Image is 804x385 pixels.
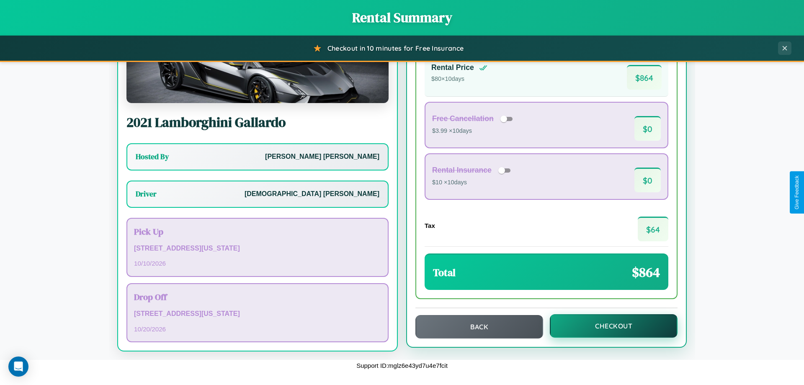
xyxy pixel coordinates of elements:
[634,168,661,192] span: $ 0
[432,166,492,175] h4: Rental Insurance
[136,152,169,162] h3: Hosted By
[134,323,381,335] p: 10 / 20 / 2026
[356,360,448,371] p: Support ID: mglz6e43yd7u4e7fcit
[432,126,515,137] p: $3.99 × 10 days
[550,314,678,338] button: Checkout
[632,263,660,282] span: $ 864
[433,266,456,279] h3: Total
[134,291,381,303] h3: Drop Off
[245,188,379,200] p: [DEMOGRAPHIC_DATA] [PERSON_NAME]
[432,114,494,123] h4: Free Cancellation
[425,222,435,229] h4: Tax
[432,177,513,188] p: $10 × 10 days
[8,8,796,27] h1: Rental Summary
[638,217,668,241] span: $ 64
[634,116,661,141] span: $ 0
[134,308,381,320] p: [STREET_ADDRESS][US_STATE]
[136,189,157,199] h3: Driver
[327,44,464,52] span: Checkout in 10 minutes for Free Insurance
[134,225,381,238] h3: Pick Up
[265,151,379,163] p: [PERSON_NAME] [PERSON_NAME]
[431,63,474,72] h4: Rental Price
[8,357,28,377] div: Open Intercom Messenger
[134,258,381,269] p: 10 / 10 / 2026
[431,74,487,85] p: $ 80 × 10 days
[134,243,381,255] p: [STREET_ADDRESS][US_STATE]
[126,113,389,132] h2: 2021 Lamborghini Gallardo
[794,176,800,209] div: Give Feedback
[415,315,543,338] button: Back
[627,65,662,90] span: $ 864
